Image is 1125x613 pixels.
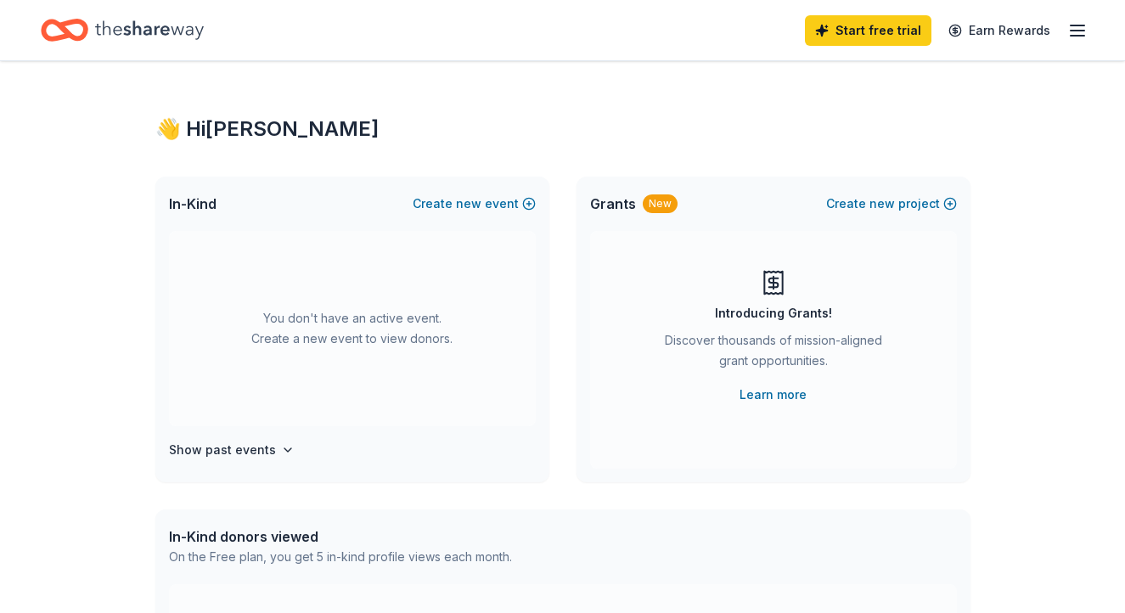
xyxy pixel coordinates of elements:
[826,194,957,214] button: Createnewproject
[155,115,970,143] div: 👋 Hi [PERSON_NAME]
[869,194,895,214] span: new
[169,526,512,547] div: In-Kind donors viewed
[169,231,536,426] div: You don't have an active event. Create a new event to view donors.
[658,330,889,378] div: Discover thousands of mission-aligned grant opportunities.
[590,194,636,214] span: Grants
[169,440,295,460] button: Show past events
[456,194,481,214] span: new
[740,385,807,405] a: Learn more
[938,15,1060,46] a: Earn Rewards
[169,194,217,214] span: In-Kind
[643,194,678,213] div: New
[715,303,832,323] div: Introducing Grants!
[413,194,536,214] button: Createnewevent
[169,547,512,567] div: On the Free plan, you get 5 in-kind profile views each month.
[41,10,204,50] a: Home
[805,15,931,46] a: Start free trial
[169,440,276,460] h4: Show past events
